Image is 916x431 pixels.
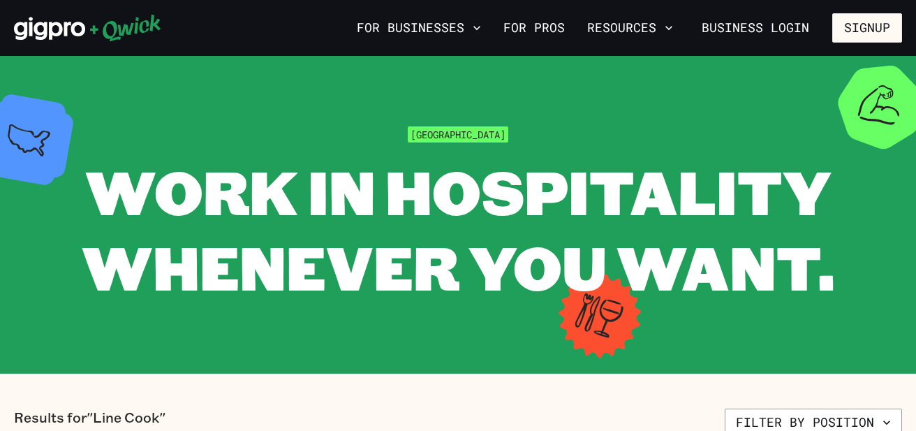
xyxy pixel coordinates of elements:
[82,151,834,307] span: WORK IN HOSPITALITY WHENEVER YOU WANT.
[832,13,902,43] button: Signup
[582,16,679,40] button: Resources
[690,13,821,43] a: Business Login
[351,16,487,40] button: For Businesses
[408,126,508,143] span: [GEOGRAPHIC_DATA]
[498,16,570,40] a: For Pros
